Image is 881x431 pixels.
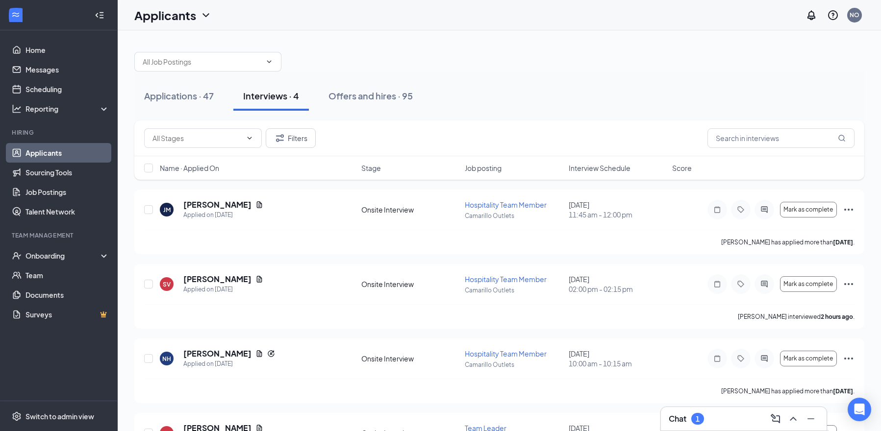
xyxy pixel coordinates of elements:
svg: QuestionInfo [827,9,839,21]
div: Reporting [25,104,110,114]
a: Sourcing Tools [25,163,109,182]
svg: Settings [12,411,22,421]
div: 1 [696,415,700,423]
div: Onsite Interview [361,279,459,289]
p: [PERSON_NAME] has applied more than . [721,387,855,395]
h1: Applicants [134,7,196,24]
div: Applied on [DATE] [183,285,263,294]
button: Mark as complete [780,351,837,366]
div: [DATE] [569,200,666,219]
svg: Tag [735,280,747,288]
div: Onsite Interview [361,205,459,215]
span: Stage [361,163,381,173]
svg: ChevronDown [265,58,273,66]
h5: [PERSON_NAME] [183,199,252,210]
p: [PERSON_NAME] interviewed . [738,312,855,321]
svg: Notifications [805,9,817,21]
button: Mark as complete [780,276,837,292]
p: Camarillo Outlets [465,212,562,220]
svg: MagnifyingGlass [838,134,846,142]
div: JM [163,206,171,214]
span: Mark as complete [783,355,833,362]
a: Home [25,40,109,60]
svg: ActiveChat [758,280,770,288]
a: Messages [25,60,109,79]
a: SurveysCrown [25,305,109,324]
span: 11:45 am - 12:00 pm [569,210,666,219]
svg: Document [255,275,263,283]
div: Interviews · 4 [243,90,299,102]
p: Camarillo Outlets [465,360,562,369]
h5: [PERSON_NAME] [183,274,252,285]
div: Applied on [DATE] [183,210,263,220]
span: Hospitality Team Member [465,349,547,358]
div: NH [162,355,171,363]
a: Job Postings [25,182,109,202]
input: All Stages [152,133,242,144]
svg: ChevronUp [787,413,799,425]
span: 02:00 pm - 02:15 pm [569,284,666,294]
div: [DATE] [569,349,666,368]
svg: Document [255,201,263,209]
svg: Ellipses [843,204,855,215]
a: Scheduling [25,79,109,99]
svg: ActiveChat [758,355,770,362]
span: Interview Schedule [569,163,630,173]
p: [PERSON_NAME] has applied more than . [721,238,855,246]
h3: Chat [669,413,686,424]
div: [DATE] [569,274,666,294]
svg: Tag [735,355,747,362]
button: ChevronUp [785,411,801,427]
button: Minimize [803,411,819,427]
span: Score [672,163,692,173]
svg: Note [711,206,723,214]
b: 2 hours ago [821,313,853,320]
div: SV [163,280,171,288]
b: [DATE] [833,387,853,395]
b: [DATE] [833,239,853,246]
svg: ComposeMessage [770,413,781,425]
a: Team [25,265,109,285]
span: Name · Applied On [160,163,219,173]
input: Search in interviews [707,128,855,148]
a: Talent Network [25,202,109,221]
svg: ChevronDown [200,9,212,21]
a: Applicants [25,143,109,163]
div: Applied on [DATE] [183,359,275,369]
svg: Collapse [95,10,104,20]
svg: Analysis [12,104,22,114]
svg: Minimize [805,413,817,425]
span: Mark as complete [783,206,833,213]
svg: UserCheck [12,251,22,261]
span: Hospitality Team Member [465,275,547,284]
button: Filter Filters [266,128,316,148]
button: Mark as complete [780,202,837,217]
svg: Ellipses [843,353,855,364]
span: Mark as complete [783,281,833,287]
div: Applications · 47 [144,90,214,102]
div: Onsite Interview [361,354,459,363]
div: Onboarding [25,251,101,261]
div: Offers and hires · 95 [328,90,413,102]
h5: [PERSON_NAME] [183,348,252,359]
p: Camarillo Outlets [465,286,562,294]
div: Hiring [12,128,107,137]
svg: Ellipses [843,278,855,290]
svg: Tag [735,206,747,214]
svg: Note [711,355,723,362]
svg: Reapply [267,350,275,358]
button: ComposeMessage [768,411,783,427]
span: Job posting [465,163,502,173]
div: Switch to admin view [25,411,94,421]
input: All Job Postings [143,56,261,67]
svg: Filter [274,132,286,144]
a: Documents [25,285,109,305]
svg: Note [711,280,723,288]
div: NO [850,11,859,19]
span: Hospitality Team Member [465,200,547,209]
div: Team Management [12,231,107,239]
span: 10:00 am - 10:15 am [569,359,666,368]
svg: ActiveChat [758,206,770,214]
svg: WorkstreamLogo [11,10,21,20]
svg: Document [255,350,263,358]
